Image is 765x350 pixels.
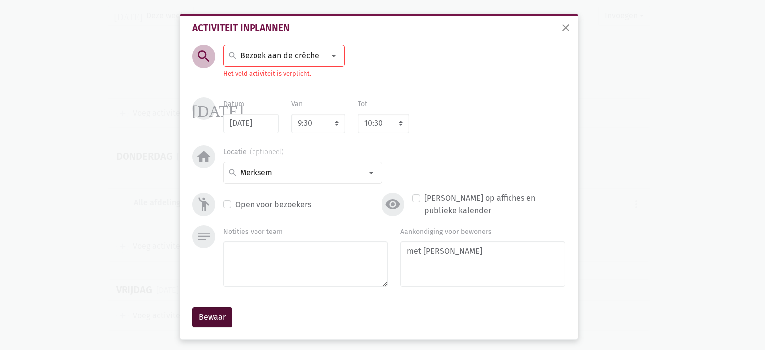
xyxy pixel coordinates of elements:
[400,227,492,237] label: Aankondiging voor bewoners
[192,307,232,327] button: Bewaar
[385,196,401,212] i: visibility
[556,18,576,40] button: sluiten
[358,99,367,110] label: Tot
[560,22,572,34] span: close
[192,101,244,117] i: [DATE]
[424,192,565,217] label: [PERSON_NAME] op affiches en publieke kalender
[196,196,212,212] i: emoji_people
[239,166,362,179] input: Merksem
[192,24,566,33] div: Activiteit inplannen
[223,99,244,110] label: Datum
[223,69,345,79] p: Het veld activiteit is verplicht.
[196,229,212,244] i: notes
[223,227,283,237] label: Notities voor team
[239,49,325,62] input: Bezoek aan de crèche
[223,147,284,158] label: Locatie
[235,198,311,211] label: Open voor bezoekers
[196,48,212,64] i: search
[291,99,303,110] label: Van
[196,149,212,165] i: home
